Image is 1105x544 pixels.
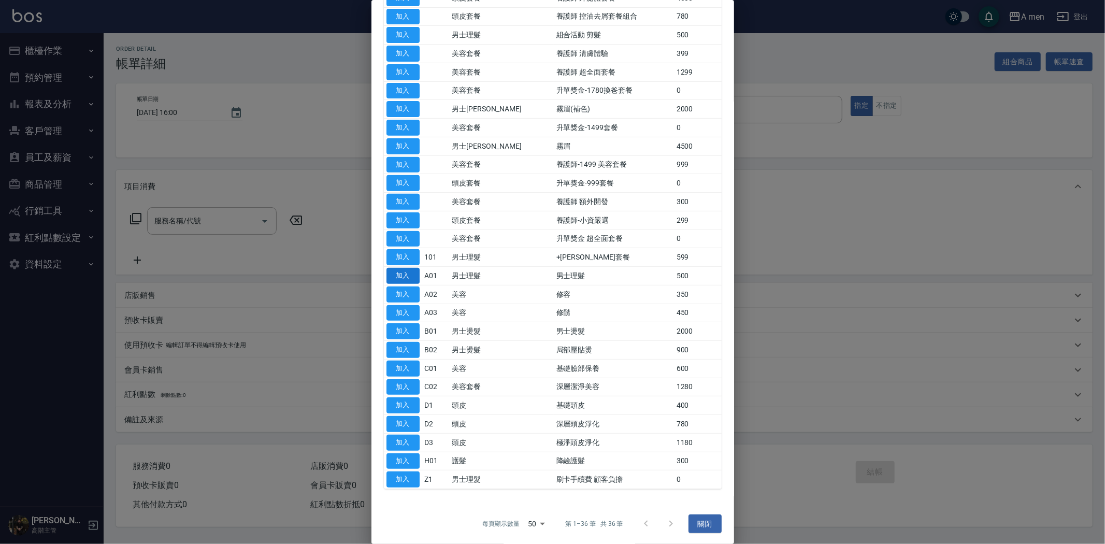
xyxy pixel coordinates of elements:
[674,285,722,304] td: 350
[386,64,420,80] button: 加入
[674,63,722,81] td: 1299
[386,287,420,303] button: 加入
[554,341,674,360] td: 局部壓貼燙
[422,267,450,285] td: A01
[674,193,722,211] td: 300
[554,396,674,415] td: 基礎頭皮
[674,341,722,360] td: 900
[449,415,553,434] td: 頭皮
[386,46,420,62] button: 加入
[674,396,722,415] td: 400
[386,416,420,432] button: 加入
[554,7,674,26] td: 養護師 控油去屑套餐組合
[386,379,420,395] button: 加入
[554,452,674,470] td: 降鹼護髮
[554,470,674,489] td: 刷卡手續費 顧客負擔
[449,230,553,248] td: 美容套餐
[674,433,722,452] td: 1180
[386,9,420,25] button: 加入
[449,155,553,174] td: 美容套餐
[554,211,674,230] td: 養護師-小資嚴選
[386,268,420,284] button: 加入
[674,378,722,396] td: 1280
[674,137,722,155] td: 4500
[674,267,722,285] td: 500
[422,341,450,360] td: B02
[554,415,674,434] td: 深層頭皮淨化
[674,26,722,45] td: 500
[449,119,553,137] td: 美容套餐
[386,27,420,43] button: 加入
[386,194,420,210] button: 加入
[524,510,549,538] div: 50
[449,81,553,100] td: 美容套餐
[449,45,553,63] td: 美容套餐
[449,341,553,360] td: 男士燙髮
[449,267,553,285] td: 男士理髮
[449,174,553,193] td: 頭皮套餐
[422,396,450,415] td: D1
[554,174,674,193] td: 升單獎金-999套餐
[386,175,420,191] button: 加入
[422,452,450,470] td: H01
[422,322,450,341] td: B01
[674,81,722,100] td: 0
[422,359,450,378] td: C01
[554,45,674,63] td: 養護師 清膚體驗
[449,378,553,396] td: 美容套餐
[386,342,420,358] button: 加入
[422,304,450,322] td: A03
[554,322,674,341] td: 男士燙髮
[422,433,450,452] td: D3
[554,433,674,452] td: 極淨頭皮淨化
[554,81,674,100] td: 升單獎金-1780換爸套餐
[674,155,722,174] td: 999
[386,471,420,488] button: 加入
[386,361,420,377] button: 加入
[554,267,674,285] td: 男士理髮
[386,231,420,247] button: 加入
[674,452,722,470] td: 300
[386,120,420,136] button: 加入
[422,470,450,489] td: Z1
[449,248,553,267] td: 男士理髮
[674,119,722,137] td: 0
[449,193,553,211] td: 美容套餐
[674,230,722,248] td: 0
[422,285,450,304] td: A02
[422,248,450,267] td: 101
[386,157,420,173] button: 加入
[449,304,553,322] td: 美容
[386,435,420,451] button: 加入
[386,101,420,117] button: 加入
[674,174,722,193] td: 0
[449,100,553,119] td: 男士[PERSON_NAME]
[482,519,520,528] p: 每頁顯示數量
[449,452,553,470] td: 護髮
[386,305,420,321] button: 加入
[449,285,553,304] td: 美容
[449,7,553,26] td: 頭皮套餐
[674,7,722,26] td: 780
[674,415,722,434] td: 780
[386,212,420,228] button: 加入
[674,322,722,341] td: 2000
[386,83,420,99] button: 加入
[554,137,674,155] td: 霧眉
[674,470,722,489] td: 0
[674,248,722,267] td: 599
[554,193,674,211] td: 養護師 額外開發
[554,119,674,137] td: 升單獎金-1499套餐
[449,470,553,489] td: 男士理髮
[386,249,420,265] button: 加入
[565,519,623,528] p: 第 1–36 筆 共 36 筆
[554,63,674,81] td: 養護師 超全面套餐
[554,378,674,396] td: 深層潔淨美容
[688,514,722,534] button: 關閉
[386,138,420,154] button: 加入
[674,45,722,63] td: 399
[554,304,674,322] td: 修鬍
[554,230,674,248] td: 升單獎金 超全面套餐
[449,322,553,341] td: 男士燙髮
[554,359,674,378] td: 基礎臉部保養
